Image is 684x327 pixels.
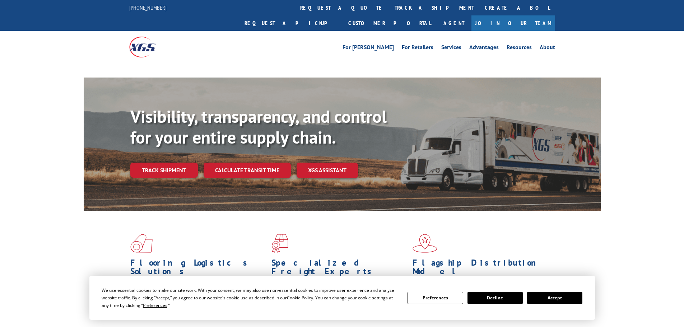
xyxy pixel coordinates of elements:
[204,163,291,178] a: Calculate transit time
[130,234,153,253] img: xgs-icon-total-supply-chain-intelligence-red
[413,234,437,253] img: xgs-icon-flagship-distribution-model-red
[239,15,343,31] a: Request a pickup
[408,292,463,304] button: Preferences
[540,45,555,52] a: About
[441,45,461,52] a: Services
[130,258,266,279] h1: Flooring Logistics Solutions
[527,292,582,304] button: Accept
[471,15,555,31] a: Join Our Team
[507,45,532,52] a: Resources
[343,45,394,52] a: For [PERSON_NAME]
[402,45,433,52] a: For Retailers
[469,45,499,52] a: Advantages
[467,292,523,304] button: Decline
[143,302,167,308] span: Preferences
[436,15,471,31] a: Agent
[271,258,407,279] h1: Specialized Freight Experts
[287,295,313,301] span: Cookie Policy
[130,163,198,178] a: Track shipment
[89,276,595,320] div: Cookie Consent Prompt
[343,15,436,31] a: Customer Portal
[129,4,167,11] a: [PHONE_NUMBER]
[130,105,387,148] b: Visibility, transparency, and control for your entire supply chain.
[271,234,288,253] img: xgs-icon-focused-on-flooring-red
[102,286,399,309] div: We use essential cookies to make our site work. With your consent, we may also use non-essential ...
[297,163,358,178] a: XGS ASSISTANT
[413,258,548,279] h1: Flagship Distribution Model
